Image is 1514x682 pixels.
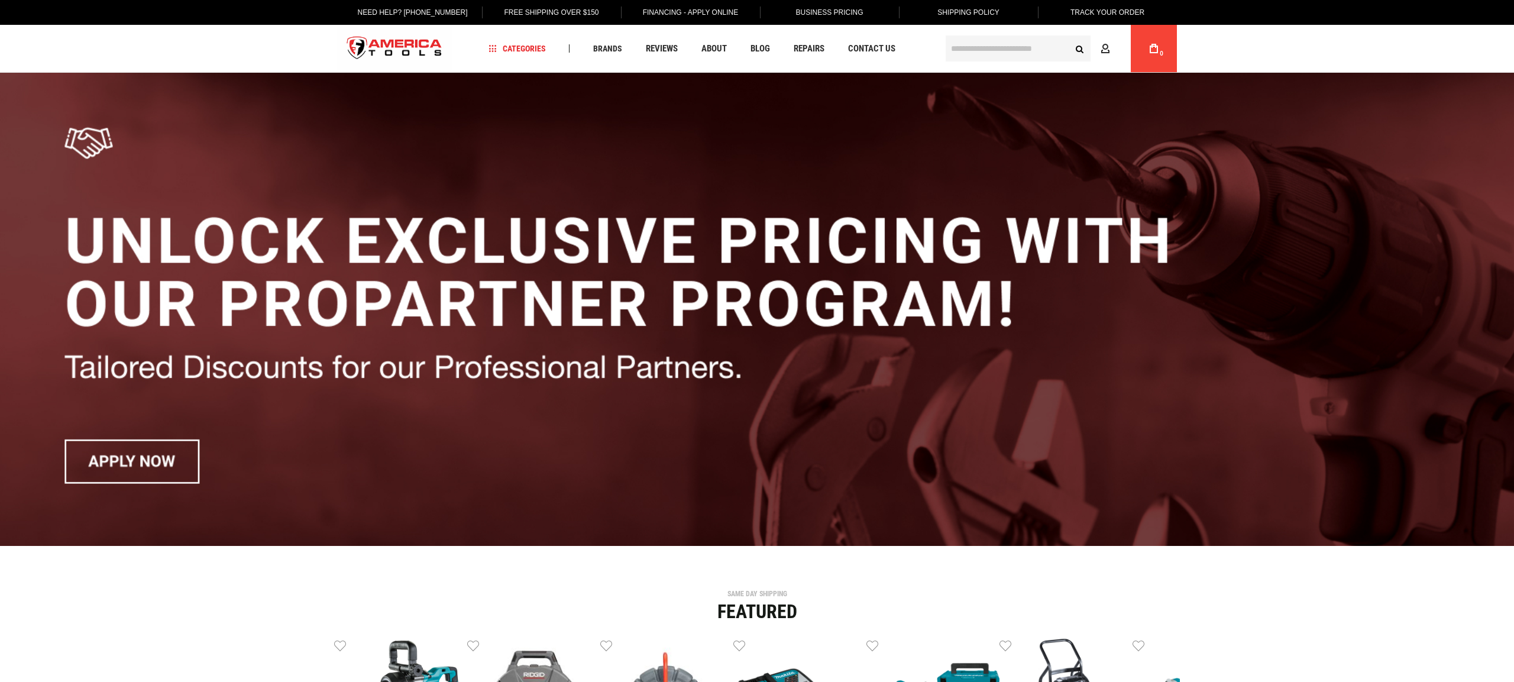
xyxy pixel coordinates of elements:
span: 0 [1160,50,1163,57]
span: Shipping Policy [937,8,999,17]
a: Repairs [788,41,830,57]
span: Reviews [646,44,678,53]
button: Search [1068,37,1091,60]
a: Reviews [640,41,683,57]
span: Repairs [794,44,824,53]
a: Contact Us [843,41,901,57]
a: Blog [745,41,775,57]
div: SAME DAY SHIPPING [334,590,1180,597]
span: Brands [593,44,622,53]
a: About [696,41,732,57]
span: Blog [750,44,770,53]
span: Contact Us [848,44,895,53]
a: Categories [484,41,551,57]
div: Featured [334,602,1180,621]
a: 0 [1143,25,1165,72]
span: Categories [489,44,546,53]
a: store logo [337,27,452,71]
img: America Tools [337,27,452,71]
a: Brands [588,41,627,57]
span: About [701,44,727,53]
